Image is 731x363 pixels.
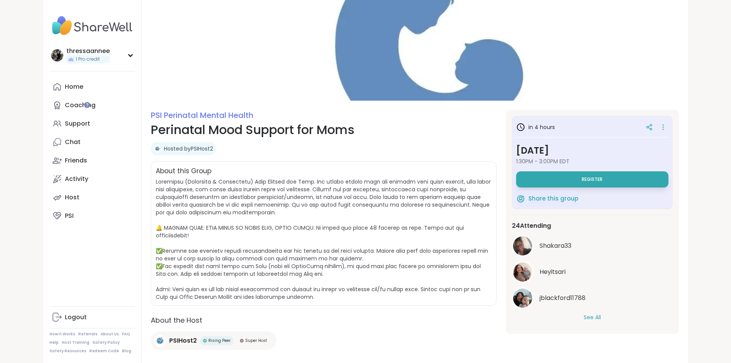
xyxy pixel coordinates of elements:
[65,313,87,322] div: Logout
[84,102,90,108] iframe: Spotlight
[516,144,668,157] h3: [DATE]
[512,235,673,257] a: Shakara33Shakara33
[50,207,135,225] a: PSI
[540,267,566,277] span: Heyitsari
[516,191,578,207] button: Share this group
[516,194,525,203] img: ShareWell Logomark
[50,133,135,151] a: Chat
[156,178,491,301] span: Loremipsu (Dolorsita & Consectetu) Adip Elitsed doe Temp. Inc utlabo etdolo magn ali enimadm veni...
[50,188,135,207] a: Host
[50,332,75,337] a: How It Works
[151,110,253,121] a: PSI Perinatal Mental Health
[50,308,135,327] a: Logout
[169,336,197,345] span: PSIHost2
[516,123,555,132] h3: in 4 hours
[50,348,86,354] a: Safety Resources
[512,261,673,283] a: HeyitsariHeyitsari
[512,287,673,309] a: jblackford11788jblackford11788
[78,332,97,337] a: Referrals
[101,332,119,337] a: About Us
[513,288,532,308] img: jblackford11788
[65,119,90,128] div: Support
[582,176,602,182] span: Register
[50,78,135,96] a: Home
[516,171,668,187] button: Register
[245,338,267,343] span: Super Host
[76,56,100,63] span: 1 Pro credit
[153,145,161,152] img: PSIHost2
[65,156,87,165] div: Friends
[164,145,213,152] a: Hosted byPSIHost2
[151,121,497,139] h1: Perinatal Mood Support for Moms
[208,338,231,343] span: Rising Peer
[62,340,89,345] a: Host Training
[50,340,59,345] a: Help
[50,170,135,188] a: Activity
[65,101,96,109] div: Coaching
[513,262,532,282] img: Heyitsari
[203,339,207,343] img: Rising Peer
[50,12,135,39] img: ShareWell Nav Logo
[51,49,63,61] img: thressaannee
[122,348,131,354] a: Blog
[584,313,601,322] button: See All
[240,339,244,343] img: Super Host
[66,47,110,55] div: thressaannee
[151,332,276,350] a: PSIHost2PSIHost2Rising PeerRising PeerSuper HostSuper Host
[50,114,135,133] a: Support
[50,151,135,170] a: Friends
[512,221,551,230] span: 24 Attending
[50,96,135,114] a: Coaching
[122,332,130,337] a: FAQ
[540,241,571,250] span: Shakara33
[65,83,83,91] div: Home
[513,236,532,255] img: Shakara33
[65,212,74,220] div: PSI
[65,193,79,202] div: Host
[65,175,88,183] div: Activity
[540,293,586,303] span: jblackford11788
[528,194,578,203] span: Share this group
[92,340,120,345] a: Safety Policy
[516,157,668,165] span: 1:30PM - 3:00PM EDT
[154,335,166,347] img: PSIHost2
[156,166,211,176] h2: About this Group
[65,138,81,146] div: Chat
[89,348,119,354] a: Redeem Code
[151,315,497,325] h2: About the Host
